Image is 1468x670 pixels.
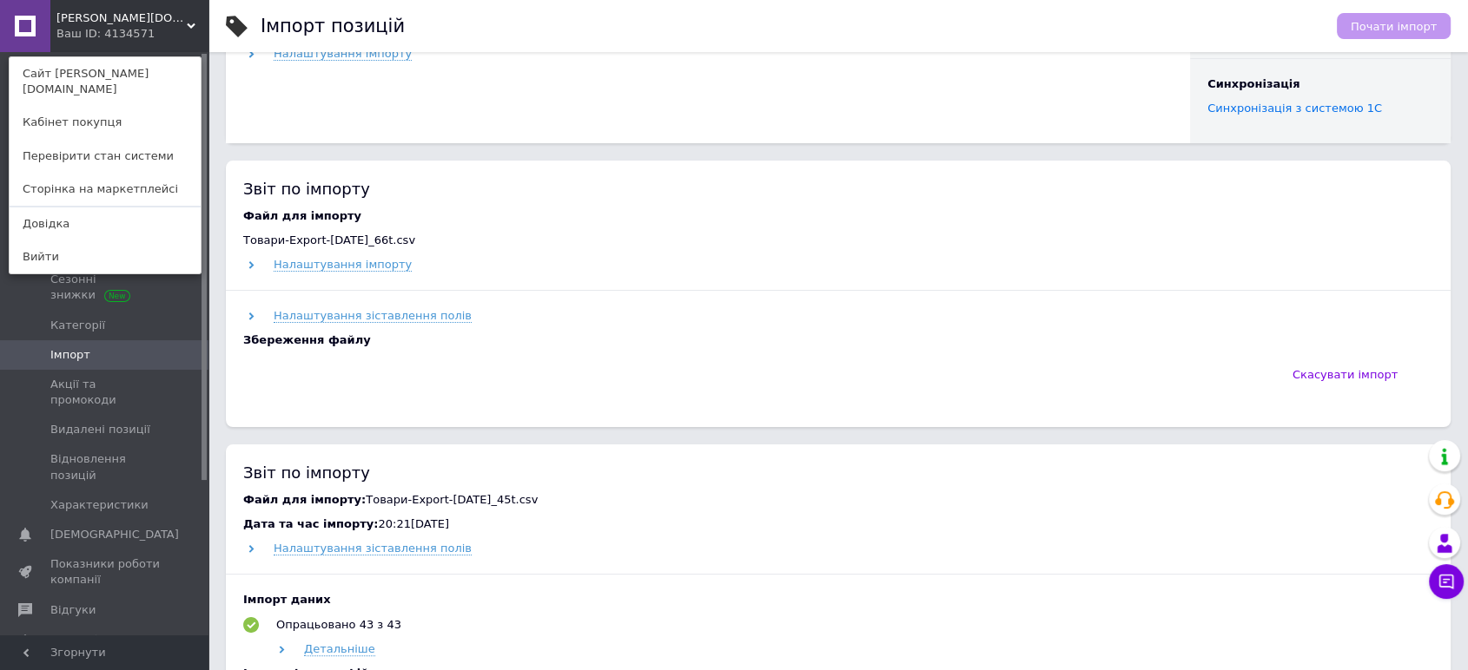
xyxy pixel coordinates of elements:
a: Вийти [10,240,201,273]
span: Товари-Export-[DATE]_45t.csv [366,493,538,506]
span: Відгуки [50,602,96,618]
a: Сторінка на маркетплейсі [10,173,201,206]
span: Файл для імпорту: [243,493,366,506]
a: Перевірити стан системи [10,140,201,173]
div: Ваш ID: 4134571 [56,26,129,42]
span: Скасувати імпорт [1293,368,1398,381]
h1: Імпорт позицій [261,16,405,36]
button: Чат з покупцем [1429,564,1464,599]
div: Звіт по імпорту [243,462,1433,483]
a: Синхронізація з системою 1С [1207,102,1382,115]
span: Акції та промокоди [50,377,161,408]
div: Імпорт даних [243,592,1433,608]
span: Детальніше [304,642,375,656]
span: Видалені позиції [50,422,150,437]
div: Опрацьовано 43 з 43 [276,617,401,633]
span: Показники роботи компанії [50,556,161,588]
span: Покупці [50,632,97,647]
span: Відновлення позицій [50,451,161,483]
span: Імпорт [50,347,90,363]
span: [DEMOGRAPHIC_DATA] [50,527,179,542]
a: Сайт [PERSON_NAME][DOMAIN_NAME] [10,57,201,106]
span: Налаштування імпорту [274,47,412,61]
span: Характеристики [50,497,149,513]
span: Налаштування зіставлення полів [274,542,472,555]
span: KENA.COM.UA [56,10,187,26]
div: Синхронізація [1207,76,1433,92]
span: Налаштування імпорту [274,258,412,272]
span: Товари-Export-[DATE]_66t.csv [243,233,415,246]
span: Налаштування зіставлення полів [274,309,472,323]
div: Файл для імпорту [243,208,1433,224]
button: Скасувати імпорт [1274,358,1416,392]
span: 20:21[DATE] [378,517,448,530]
div: Збереження файлу [243,332,1433,348]
span: Сезонні знижки [50,272,161,303]
span: Дата та час імпорту: [243,517,378,530]
a: Кабінет покупця [10,106,201,139]
div: Звіт по імпорту [243,178,1433,200]
span: Категорії [50,318,105,333]
a: Довідка [10,207,201,240]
